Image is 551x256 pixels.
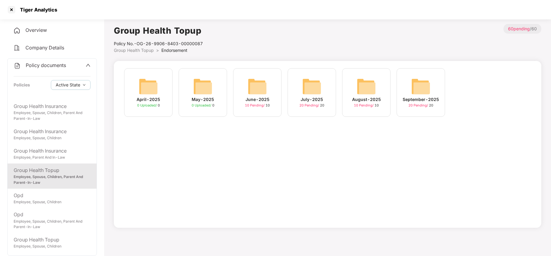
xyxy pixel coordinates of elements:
[354,103,374,107] span: 10 Pending /
[357,77,376,96] img: svg+xml;base64,PHN2ZyB4bWxucz0iaHR0cDovL3d3dy53My5vcmcvMjAwMC9zdmciIHdpZHRoPSI2NCIgaGVpZ2h0PSI2NC...
[114,40,203,47] div: Policy No.- OG-26-9906-8403-00000087
[301,96,323,103] div: July-2025
[193,77,213,96] img: svg+xml;base64,PHN2ZyB4bWxucz0iaHR0cDovL3d3dy53My5vcmcvMjAwMC9zdmciIHdpZHRoPSI2NCIgaGVpZ2h0PSI2NC...
[14,219,91,230] div: Employee, Spouse, Children, Parent And Parent-In-Law
[14,103,91,110] div: Group Health Insurance
[508,26,530,31] span: 60 pending
[408,103,429,107] span: 20 Pending /
[403,96,439,103] div: September-2025
[137,103,158,107] span: 0 Uploaded /
[192,96,214,103] div: May-2025
[25,27,47,33] span: Overview
[248,77,267,96] img: svg+xml;base64,PHN2ZyB4bWxucz0iaHR0cDovL3d3dy53My5vcmcvMjAwMC9zdmciIHdpZHRoPSI2NCIgaGVpZ2h0PSI2NC...
[354,103,379,108] div: 10
[139,77,158,96] img: svg+xml;base64,PHN2ZyB4bWxucz0iaHR0cDovL3d3dy53My5vcmcvMjAwMC9zdmciIHdpZHRoPSI2NCIgaGVpZ2h0PSI2NC...
[299,103,324,108] div: 20
[299,103,320,107] span: 20 Pending /
[137,103,160,108] div: 0
[246,96,269,103] div: June-2025
[192,103,212,107] span: 0 Uploaded /
[13,27,21,34] img: svg+xml;base64,PHN2ZyB4bWxucz0iaHR0cDovL3d3dy53My5vcmcvMjAwMC9zdmciIHdpZHRoPSIyNCIgaGVpZ2h0PSIyNC...
[245,103,270,108] div: 10
[302,77,322,96] img: svg+xml;base64,PHN2ZyB4bWxucz0iaHR0cDovL3d3dy53My5vcmcvMjAwMC9zdmciIHdpZHRoPSI2NCIgaGVpZ2h0PSI2NC...
[14,174,91,186] div: Employee, Spouse, Children, Parent And Parent-In-Law
[137,96,160,103] div: April-2025
[14,155,91,160] div: Employee, Parent And In-Law
[14,82,30,88] div: Policies
[14,167,91,174] div: Group Health Topup
[13,44,21,52] img: svg+xml;base64,PHN2ZyB4bWxucz0iaHR0cDovL3d3dy53My5vcmcvMjAwMC9zdmciIHdpZHRoPSIyNCIgaGVpZ2h0PSIyNC...
[14,199,91,205] div: Employee, Spouse, Children
[14,135,91,141] div: Employee, Spouse, Children
[14,211,91,218] div: Opd
[14,244,91,249] div: Employee, Spouse, Children
[411,77,431,96] img: svg+xml;base64,PHN2ZyB4bWxucz0iaHR0cDovL3d3dy53My5vcmcvMjAwMC9zdmciIHdpZHRoPSI2NCIgaGVpZ2h0PSI2NC...
[14,128,91,135] div: Group Health Insurance
[14,192,91,199] div: Opd
[14,236,91,244] div: Group Health Topup
[14,147,91,155] div: Group Health Insurance
[114,48,154,53] span: Group Health Topup
[14,110,91,122] div: Employee, Spouse, Children, Parent And Parent-In-Law
[192,103,214,108] div: 0
[86,63,91,68] span: up
[56,82,80,88] span: Active State
[14,62,21,69] img: svg+xml;base64,PHN2ZyB4bWxucz0iaHR0cDovL3d3dy53My5vcmcvMjAwMC9zdmciIHdpZHRoPSIyNCIgaGVpZ2h0PSIyNC...
[83,83,86,87] span: down
[51,80,91,90] button: Active Statedown
[114,24,203,37] h1: Group Health Topup
[16,7,57,13] div: Tiger Analytics
[26,62,66,68] span: Policy documents
[245,103,266,107] span: 10 Pending /
[25,45,64,51] span: Company Details
[161,48,187,53] span: Endorsement
[408,103,433,108] div: 20
[156,48,159,53] span: >
[352,96,381,103] div: August-2025
[503,24,541,34] p: / 60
